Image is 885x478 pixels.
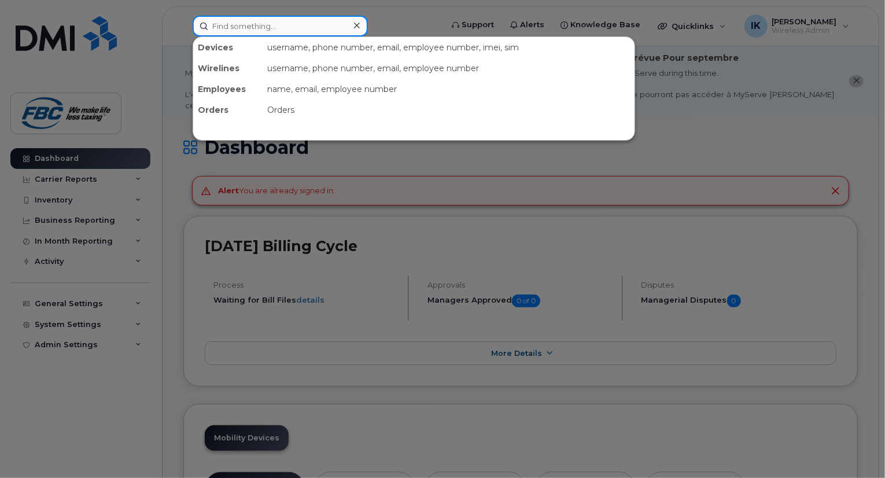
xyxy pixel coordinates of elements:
div: username, phone number, email, employee number, imei, sim [263,37,635,58]
div: Employees [193,79,263,100]
div: Devices [193,37,263,58]
div: Orders [193,100,263,120]
div: Orders [263,100,635,120]
div: username, phone number, email, employee number [263,58,635,79]
div: Wirelines [193,58,263,79]
div: name, email, employee number [263,79,635,100]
